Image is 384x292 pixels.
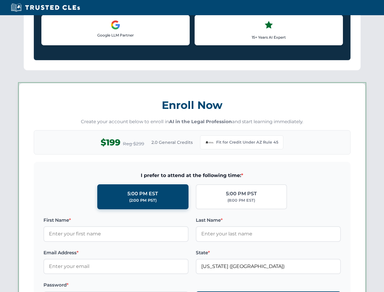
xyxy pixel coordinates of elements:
span: I prefer to attend at the following time: [43,172,341,179]
span: $199 [101,136,120,149]
input: Enter your last name [196,226,341,242]
input: Enter your first name [43,226,189,242]
div: 5:00 PM EST [127,190,158,198]
label: Password [43,281,189,289]
span: Fit for Credit Under AZ Rule 45 [216,139,278,145]
div: 5:00 PM PST [226,190,257,198]
label: First Name [43,217,189,224]
strong: AI in the Legal Profession [169,119,232,124]
label: State [196,249,341,256]
label: Last Name [196,217,341,224]
img: Trusted CLEs [9,3,82,12]
img: Arizona Bar [205,138,214,147]
div: (2:00 PM PST) [129,197,157,203]
p: Google LLM Partner [47,32,185,38]
span: Reg $299 [123,140,144,148]
input: Arizona (AZ) [196,259,341,274]
p: Create your account below to enroll in and start learning immediately. [34,118,351,125]
label: Email Address [43,249,189,256]
h3: Enroll Now [34,96,351,115]
span: 2.0 General Credits [151,139,193,146]
input: Enter your email [43,259,189,274]
p: 15+ Years AI Expert [200,34,338,40]
img: Google [111,20,120,30]
div: (8:00 PM EST) [227,197,255,203]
